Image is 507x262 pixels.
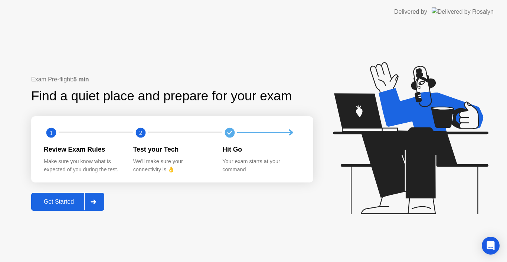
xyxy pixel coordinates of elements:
[44,145,121,154] div: Review Exam Rules
[44,158,121,174] div: Make sure you know what is expected of you during the test.
[139,129,142,136] text: 2
[133,158,211,174] div: We’ll make sure your connectivity is 👌
[31,75,313,84] div: Exam Pre-flight:
[394,7,427,16] div: Delivered by
[31,86,293,106] div: Find a quiet place and prepare for your exam
[432,7,494,16] img: Delivered by Rosalyn
[33,198,84,205] div: Get Started
[50,129,53,136] text: 1
[222,145,300,154] div: Hit Go
[133,145,211,154] div: Test your Tech
[482,237,500,255] div: Open Intercom Messenger
[31,193,104,211] button: Get Started
[222,158,300,174] div: Your exam starts at your command
[73,76,89,83] b: 5 min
